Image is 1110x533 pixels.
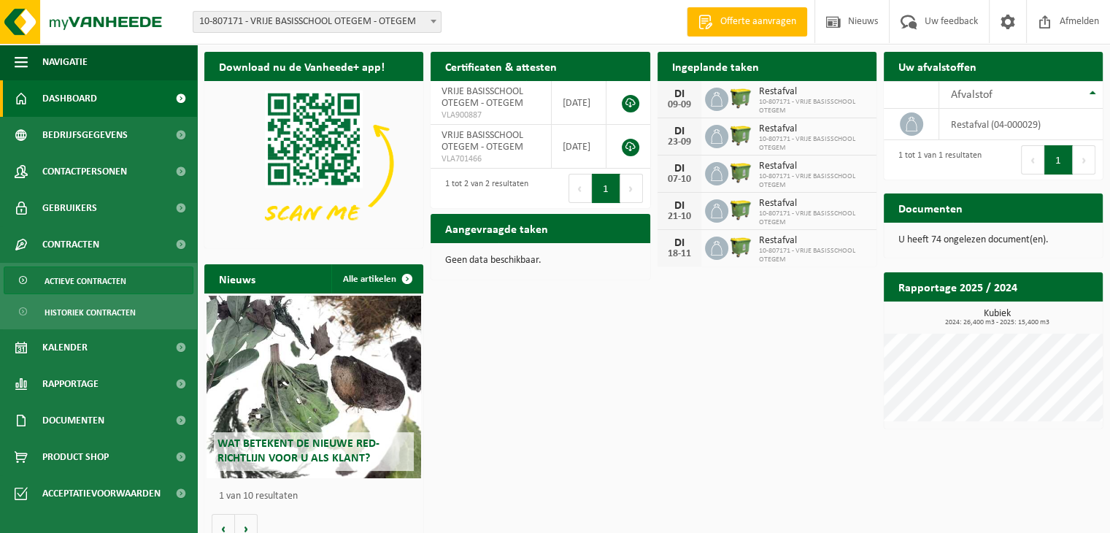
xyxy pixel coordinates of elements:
div: DI [665,88,694,100]
img: WB-1100-HPE-GN-50 [728,234,753,259]
span: 10-807171 - VRIJE BASISSCHOOL OTEGEM [759,210,869,227]
p: U heeft 74 ongelezen document(en). [898,235,1088,245]
div: 18-11 [665,249,694,259]
div: DI [665,126,694,137]
span: Wat betekent de nieuwe RED-richtlijn voor u als klant? [217,438,379,464]
button: Previous [569,174,592,203]
span: VRIJE BASISSCHOOL OTEGEM - OTEGEM [442,130,523,153]
span: Restafval [759,123,869,135]
h2: Nieuws [204,264,270,293]
span: 10-807171 - VRIJE BASISSCHOOL OTEGEM [759,98,869,115]
td: restafval (04-000029) [939,109,1103,140]
img: WB-1100-HPE-GN-50 [728,197,753,222]
span: Rapportage [42,366,99,402]
span: 2024: 26,400 m3 - 2025: 15,400 m3 [891,319,1103,326]
p: Geen data beschikbaar. [445,256,635,266]
img: WB-1100-HPE-GN-50 [728,160,753,185]
span: Offerte aanvragen [717,15,800,29]
span: VLA701466 [442,153,539,165]
a: Alle artikelen [331,264,422,294]
span: Dashboard [42,80,97,117]
span: Acceptatievoorwaarden [42,475,161,512]
span: 10-807171 - VRIJE BASISSCHOOL OTEGEM - OTEGEM [193,11,442,33]
div: DI [665,163,694,175]
span: Historiek contracten [45,299,136,326]
a: Historiek contracten [4,298,193,326]
a: Offerte aanvragen [687,7,807,37]
h2: Uw afvalstoffen [884,52,991,80]
span: Restafval [759,86,869,98]
span: Navigatie [42,44,88,80]
span: Product Shop [42,439,109,475]
div: 1 tot 1 van 1 resultaten [891,144,982,176]
span: Gebruikers [42,190,97,226]
button: Next [1073,145,1095,175]
div: DI [665,200,694,212]
span: Restafval [759,161,869,172]
button: 1 [592,174,620,203]
a: Actieve contracten [4,266,193,294]
span: Bedrijfsgegevens [42,117,128,153]
span: Restafval [759,198,869,210]
span: VRIJE BASISSCHOOL OTEGEM - OTEGEM [442,86,523,109]
span: Contactpersonen [42,153,127,190]
div: 09-09 [665,100,694,110]
h2: Certificaten & attesten [431,52,571,80]
span: 10-807171 - VRIJE BASISSCHOOL OTEGEM [759,135,869,153]
a: Wat betekent de nieuwe RED-richtlijn voor u als klant? [207,296,421,478]
h2: Aangevraagde taken [431,214,563,242]
div: DI [665,237,694,249]
h3: Kubiek [891,309,1103,326]
p: 1 van 10 resultaten [219,491,416,502]
span: Documenten [42,402,104,439]
img: WB-1100-HPE-GN-50 [728,123,753,147]
a: Bekijk rapportage [994,301,1101,330]
span: Kalender [42,329,88,366]
span: Afvalstof [950,89,992,101]
img: Download de VHEPlus App [204,81,423,245]
button: 1 [1044,145,1073,175]
h2: Documenten [884,193,977,222]
img: WB-1100-HPE-GN-50 [728,85,753,110]
span: 10-807171 - VRIJE BASISSCHOOL OTEGEM [759,247,869,264]
h2: Ingeplande taken [658,52,774,80]
td: [DATE] [552,125,607,169]
span: Contracten [42,226,99,263]
span: VLA900887 [442,110,539,121]
td: [DATE] [552,81,607,125]
span: 10-807171 - VRIJE BASISSCHOOL OTEGEM [759,172,869,190]
button: Next [620,174,643,203]
div: 21-10 [665,212,694,222]
h2: Download nu de Vanheede+ app! [204,52,399,80]
button: Previous [1021,145,1044,175]
span: Restafval [759,235,869,247]
div: 23-09 [665,137,694,147]
span: 10-807171 - VRIJE BASISSCHOOL OTEGEM - OTEGEM [193,12,441,32]
span: Actieve contracten [45,267,126,295]
div: 07-10 [665,175,694,185]
div: 1 tot 2 van 2 resultaten [438,172,528,204]
h2: Rapportage 2025 / 2024 [884,272,1032,301]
